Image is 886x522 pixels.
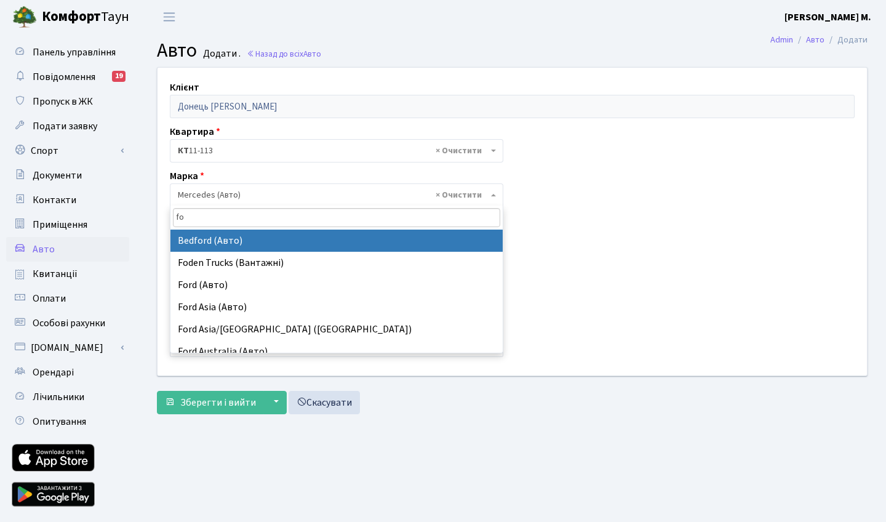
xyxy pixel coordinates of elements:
[157,391,264,414] button: Зберегти і вийти
[178,145,488,157] span: <b>КТ</b>&nbsp;&nbsp;&nbsp;&nbsp;11-113
[784,10,871,24] b: [PERSON_NAME] М.
[6,237,129,262] a: Авто
[6,286,129,311] a: Оплати
[170,252,503,274] li: Foden Trucks (Вантажні)
[6,409,129,434] a: Опитування
[436,145,482,157] span: Видалити всі елементи
[6,311,129,335] a: Особові рахунки
[170,183,503,207] span: Mercedes (Авто)
[33,415,86,428] span: Опитування
[42,7,129,28] span: Таун
[6,139,129,163] a: Спорт
[6,262,129,286] a: Квитанції
[157,36,197,65] span: Авто
[33,366,74,379] span: Орендарі
[6,65,129,89] a: Повідомлення19
[170,230,503,252] li: Bedford (Авто)
[33,95,93,108] span: Пропуск в ЖК
[170,139,503,163] span: <b>КТ</b>&nbsp;&nbsp;&nbsp;&nbsp;11-113
[770,33,793,46] a: Admin
[824,33,868,47] li: Додати
[170,318,503,340] li: Ford Asia/[GEOGRAPHIC_DATA] ([GEOGRAPHIC_DATA])
[6,335,129,360] a: [DOMAIN_NAME]
[6,188,129,212] a: Контакти
[33,70,95,84] span: Повідомлення
[201,48,241,60] small: Додати .
[6,360,129,385] a: Орендарі
[33,267,78,281] span: Квитанції
[806,33,824,46] a: Авто
[33,243,55,256] span: Авто
[170,274,503,296] li: Ford (Авто)
[178,189,488,201] span: Mercedes (Авто)
[33,46,116,59] span: Панель управління
[170,80,199,95] label: Клієнт
[6,385,129,409] a: Лічильники
[6,212,129,237] a: Приміщення
[33,390,84,404] span: Лічильники
[180,396,256,409] span: Зберегти і вийти
[170,340,503,363] li: Ford Australia (Авто)
[112,71,126,82] div: 19
[6,40,129,65] a: Панель управління
[784,10,871,25] a: [PERSON_NAME] М.
[170,296,503,318] li: Ford Asia (Авто)
[33,169,82,182] span: Документи
[33,316,105,330] span: Особові рахунки
[303,48,321,60] span: Авто
[33,193,76,207] span: Контакти
[12,5,37,30] img: logo.png
[154,7,185,27] button: Переключити навігацію
[170,124,220,139] label: Квартира
[247,48,321,60] a: Назад до всіхАвто
[33,119,97,133] span: Подати заявку
[33,292,66,305] span: Оплати
[42,7,101,26] b: Комфорт
[170,169,204,183] label: Марка
[752,27,886,53] nav: breadcrumb
[6,114,129,139] a: Подати заявку
[6,89,129,114] a: Пропуск в ЖК
[178,145,189,157] b: КТ
[289,391,360,414] a: Скасувати
[33,218,87,231] span: Приміщення
[6,163,129,188] a: Документи
[436,189,482,201] span: Видалити всі елементи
